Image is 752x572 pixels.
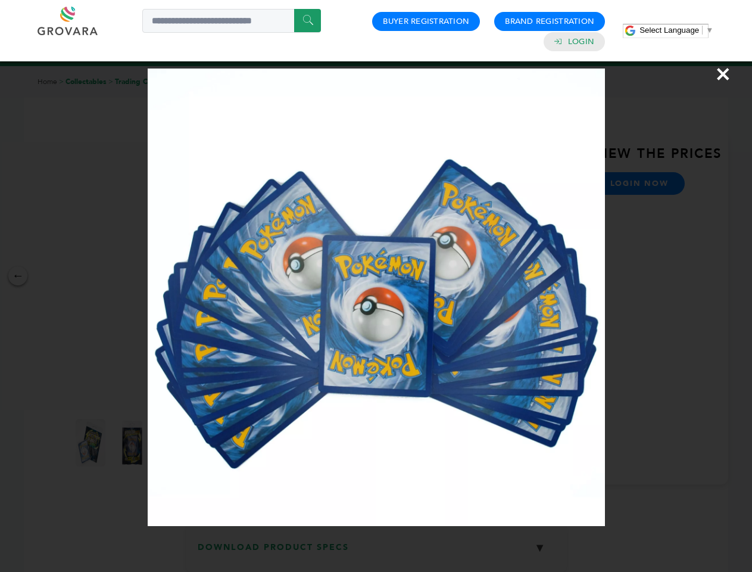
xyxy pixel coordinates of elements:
[702,26,703,35] span: ​
[148,69,605,526] img: Image Preview
[142,9,321,33] input: Search a product or brand...
[706,26,713,35] span: ▼
[639,26,713,35] a: Select Language​
[639,26,699,35] span: Select Language
[715,57,731,91] span: ×
[383,16,469,27] a: Buyer Registration
[568,36,594,47] a: Login
[505,16,594,27] a: Brand Registration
